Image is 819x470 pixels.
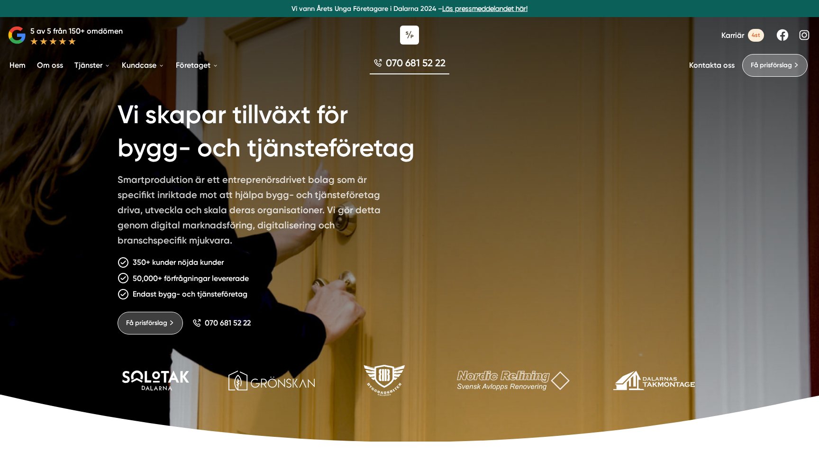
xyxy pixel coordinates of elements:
h1: Vi skapar tillväxt för bygg- och tjänsteföretag [118,87,449,172]
p: Vi vann Årets Unga Företagare i Dalarna 2024 – [4,4,815,13]
a: Hem [8,53,27,77]
a: Tjänster [73,53,112,77]
span: Karriär [721,31,744,40]
a: Läs pressmeddelandet här! [442,5,528,12]
p: 350+ kunder nöjda kunder [133,256,224,268]
p: Smartproduktion är ett entreprenörsdrivet bolag som är specifikt inriktade mot att hjälpa bygg- o... [118,172,391,252]
a: 070 681 52 22 [192,318,251,327]
span: 070 681 52 22 [386,56,446,70]
a: Få prisförslag [118,312,183,334]
a: Om oss [35,53,65,77]
span: 4st [748,29,764,42]
a: 070 681 52 22 [370,56,449,74]
a: Få prisförslag [742,54,808,77]
a: Kontakta oss [689,61,735,70]
span: 070 681 52 22 [205,318,251,327]
a: Kundcase [120,53,166,77]
p: Endast bygg- och tjänsteföretag [133,288,247,300]
p: 50,000+ förfrågningar levererade [133,272,249,284]
span: Få prisförslag [751,60,792,71]
p: 5 av 5 från 150+ omdömen [30,25,123,37]
a: Karriär 4st [721,29,764,42]
a: Företaget [174,53,220,77]
span: Få prisförslag [126,318,167,328]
